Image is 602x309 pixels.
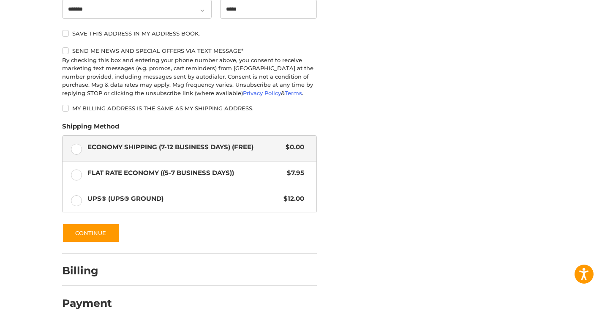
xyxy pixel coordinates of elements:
[87,194,280,204] span: UPS® (UPS® Ground)
[62,105,317,112] label: My billing address is the same as my shipping address.
[62,122,119,135] legend: Shipping Method
[281,142,304,152] span: $0.00
[62,223,120,243] button: Continue
[279,194,304,204] span: $12.00
[87,168,283,178] span: Flat Rate Economy ((5-7 Business Days))
[87,142,282,152] span: Economy Shipping (7-12 Business Days) (Free)
[243,90,281,96] a: Privacy Policy
[62,264,112,277] h2: Billing
[283,168,304,178] span: $7.95
[62,56,317,98] div: By checking this box and entering your phone number above, you consent to receive marketing text ...
[285,90,302,96] a: Terms
[62,30,317,37] label: Save this address in my address book.
[62,47,317,54] label: Send me news and special offers via text message*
